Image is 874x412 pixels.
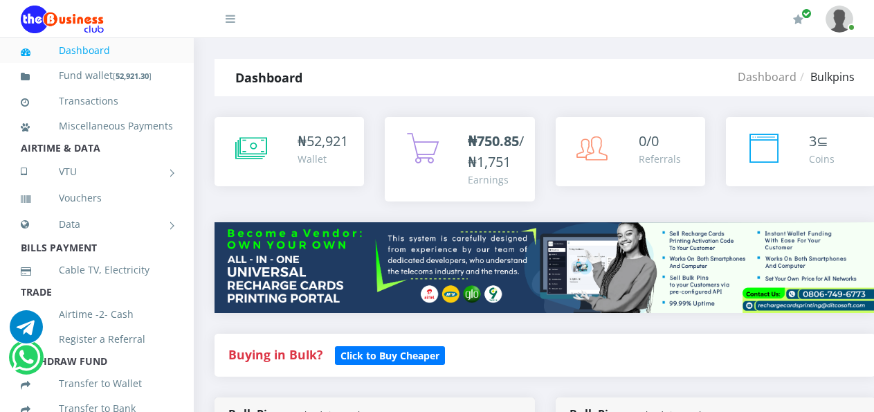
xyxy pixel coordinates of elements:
span: 52,921 [307,132,348,150]
div: ₦ [298,131,348,152]
a: Transfer to Wallet [21,368,173,400]
li: Bulkpins [796,69,855,85]
a: 0/0 Referrals [556,117,705,186]
span: 0/0 [639,132,659,150]
span: 3 [809,132,817,150]
strong: Buying in Bulk? [228,346,322,363]
small: [ ] [113,71,152,81]
a: Cable TV, Electricity [21,254,173,286]
a: Miscellaneous Payments [21,110,173,142]
span: Renew/Upgrade Subscription [801,8,812,19]
a: Fund wallet[52,921.30] [21,60,173,92]
a: ₦750.85/₦1,751 Earnings [385,117,534,201]
b: Click to Buy Cheaper [340,349,439,362]
span: /₦1,751 [468,132,524,171]
a: Dashboard [738,69,796,84]
div: Coins [809,152,835,166]
i: Renew/Upgrade Subscription [793,14,803,25]
img: Logo [21,6,104,33]
div: Referrals [639,152,681,166]
a: Airtime -2- Cash [21,298,173,330]
img: User [826,6,853,33]
a: Data [21,207,173,242]
a: VTU [21,154,173,189]
div: Wallet [298,152,348,166]
a: Dashboard [21,35,173,66]
a: Register a Referral [21,323,173,355]
a: Chat for support [12,351,40,374]
a: ₦52,921 Wallet [215,117,364,186]
b: 52,921.30 [116,71,149,81]
strong: Dashboard [235,69,302,86]
a: Click to Buy Cheaper [335,346,445,363]
div: ⊆ [809,131,835,152]
a: Transactions [21,85,173,117]
div: Earnings [468,172,524,187]
a: Chat for support [10,321,43,343]
b: ₦750.85 [468,132,519,150]
a: Vouchers [21,182,173,214]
